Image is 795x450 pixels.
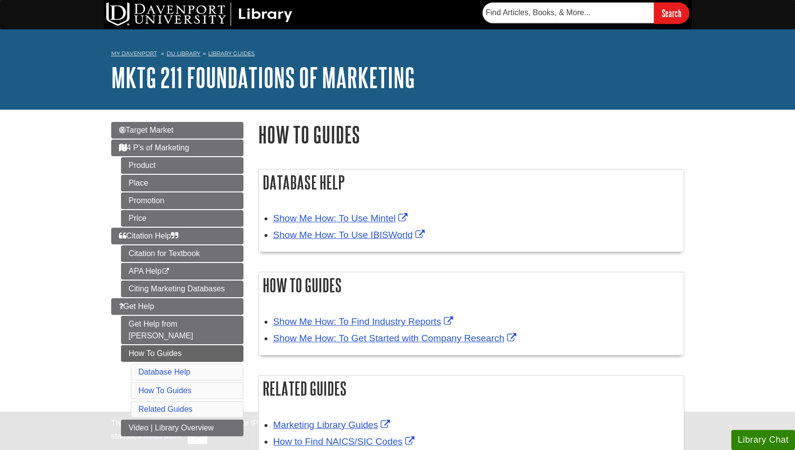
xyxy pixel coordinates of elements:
a: Link opens in new window [273,213,410,223]
nav: breadcrumb [111,47,684,63]
h2: How To Guides [259,272,684,298]
a: Related Guides [139,405,193,413]
a: Citing Marketing Databases [121,281,243,297]
a: APA Help [121,263,243,280]
a: Get Help from [PERSON_NAME] [121,316,243,344]
a: Video | Library Overview [121,420,243,436]
span: Target Market [119,126,174,134]
form: Searches DU Library's articles, books, and more [482,2,689,24]
a: Place [121,175,243,191]
a: Link opens in new window [273,230,427,240]
button: Library Chat [731,430,795,450]
a: Promotion [121,192,243,209]
a: Link opens in new window [273,420,392,430]
a: How To Guides [121,345,243,362]
a: Library Guides [208,50,255,57]
span: Citation Help [119,232,179,240]
a: Link opens in new window [273,316,456,327]
a: DU Library [167,50,200,57]
h2: Database Help [259,169,684,195]
span: Get Help [119,302,154,310]
a: Citation Help [111,228,243,244]
a: How To Guides [139,386,192,395]
h2: Related Guides [259,376,684,402]
a: Get Help [111,298,243,315]
a: Price [121,210,243,227]
input: Find Articles, Books, & More... [482,2,654,23]
a: My Davenport [111,49,157,58]
a: Database Help [139,368,191,376]
a: Link opens in new window [273,436,417,447]
i: This link opens in a new window [162,268,170,275]
a: 4 P's of Marketing [111,140,243,156]
a: MKTG 211 Foundations of Marketing [111,62,415,93]
img: DU Library [106,2,292,26]
h1: How To Guides [258,122,684,147]
a: Citation for Textbook [121,245,243,262]
a: Target Market [111,122,243,139]
a: Product [121,157,243,174]
span: 4 P's of Marketing [119,143,190,152]
div: Guide Page Menu [111,122,243,436]
a: Link opens in new window [273,333,519,343]
input: Search [654,2,689,24]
